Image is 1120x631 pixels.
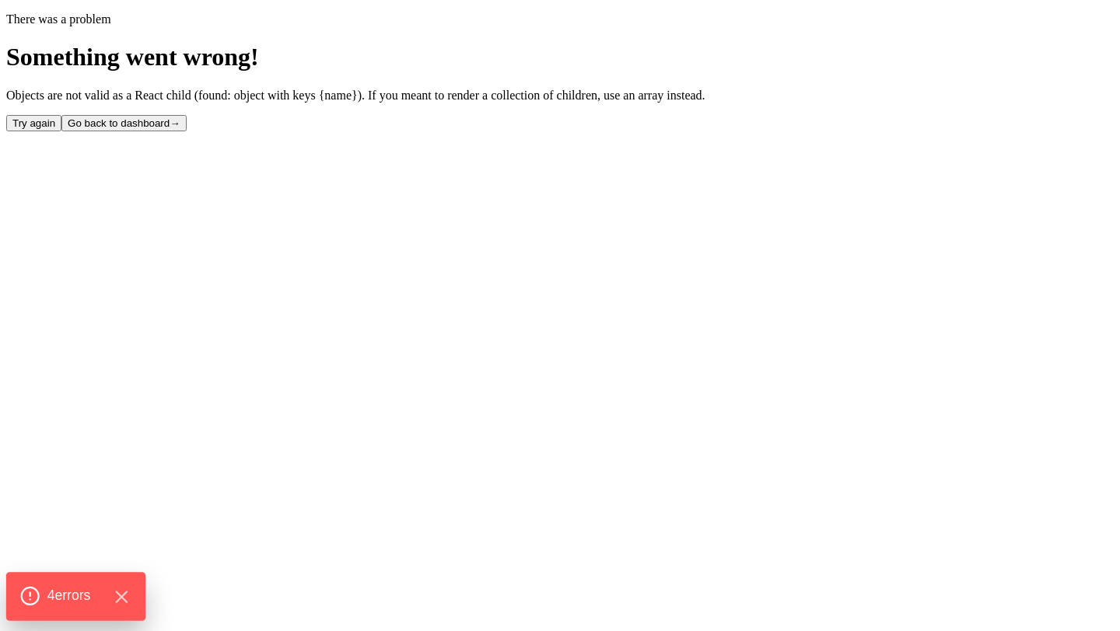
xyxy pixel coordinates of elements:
[6,12,1114,26] p: There was a problem
[61,115,186,131] button: Go back to dashboard
[6,115,61,131] button: Try again
[170,117,180,129] span: →
[6,43,1114,71] h1: Something went wrong!
[6,89,1114,103] p: Objects are not valid as a React child (found: object with keys {name}). If you meant to render a...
